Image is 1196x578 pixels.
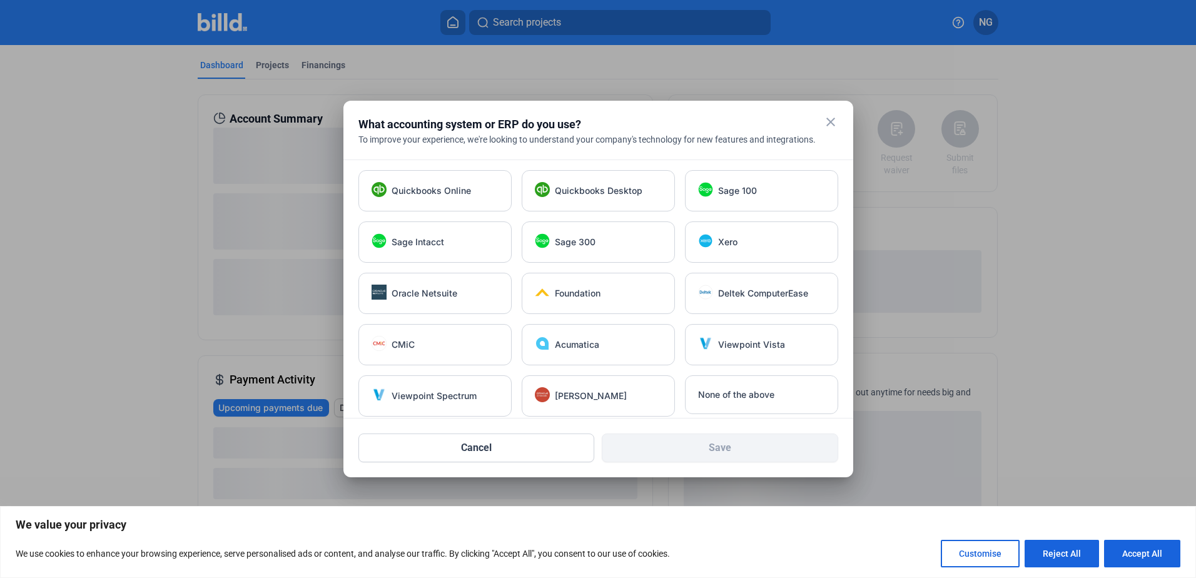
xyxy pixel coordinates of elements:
span: Deltek ComputerEase [718,287,808,300]
div: What accounting system or ERP do you use? [358,116,807,133]
span: Quickbooks Online [392,185,471,197]
span: Quickbooks Desktop [555,185,642,197]
button: Reject All [1025,540,1099,567]
span: Oracle Netsuite [392,287,457,300]
span: Viewpoint Vista [718,338,785,351]
span: Xero [718,236,737,248]
button: Cancel [358,433,595,462]
span: Sage 100 [718,185,757,197]
button: Accept All [1104,540,1180,567]
span: CMiC [392,338,415,351]
span: Viewpoint Spectrum [392,390,477,402]
mat-icon: close [823,114,838,129]
span: Acumatica [555,338,599,351]
button: Customise [941,540,1020,567]
div: To improve your experience, we're looking to understand your company's technology for new feature... [358,133,838,146]
button: Save [602,433,838,462]
span: Sage Intacct [392,236,444,248]
span: Foundation [555,287,601,300]
span: Sage 300 [555,236,595,248]
p: We value your privacy [16,517,1180,532]
p: We use cookies to enhance your browsing experience, serve personalised ads or content, and analys... [16,546,670,561]
span: None of the above [698,388,774,401]
span: [PERSON_NAME] [555,390,627,402]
